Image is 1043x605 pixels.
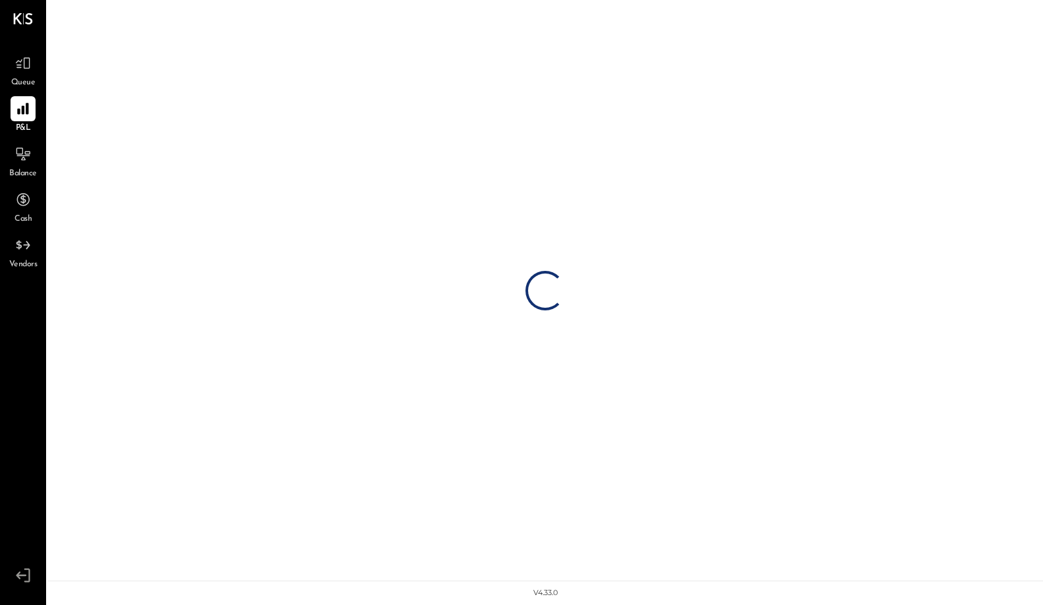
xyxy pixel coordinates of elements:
a: Cash [1,187,45,225]
a: Vendors [1,233,45,271]
div: v 4.33.0 [533,588,558,598]
a: Queue [1,51,45,89]
span: Cash [14,214,32,225]
a: Balance [1,142,45,180]
span: Vendors [9,259,38,271]
a: P&L [1,96,45,134]
span: P&L [16,123,31,134]
span: Queue [11,77,36,89]
span: Balance [9,168,37,180]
